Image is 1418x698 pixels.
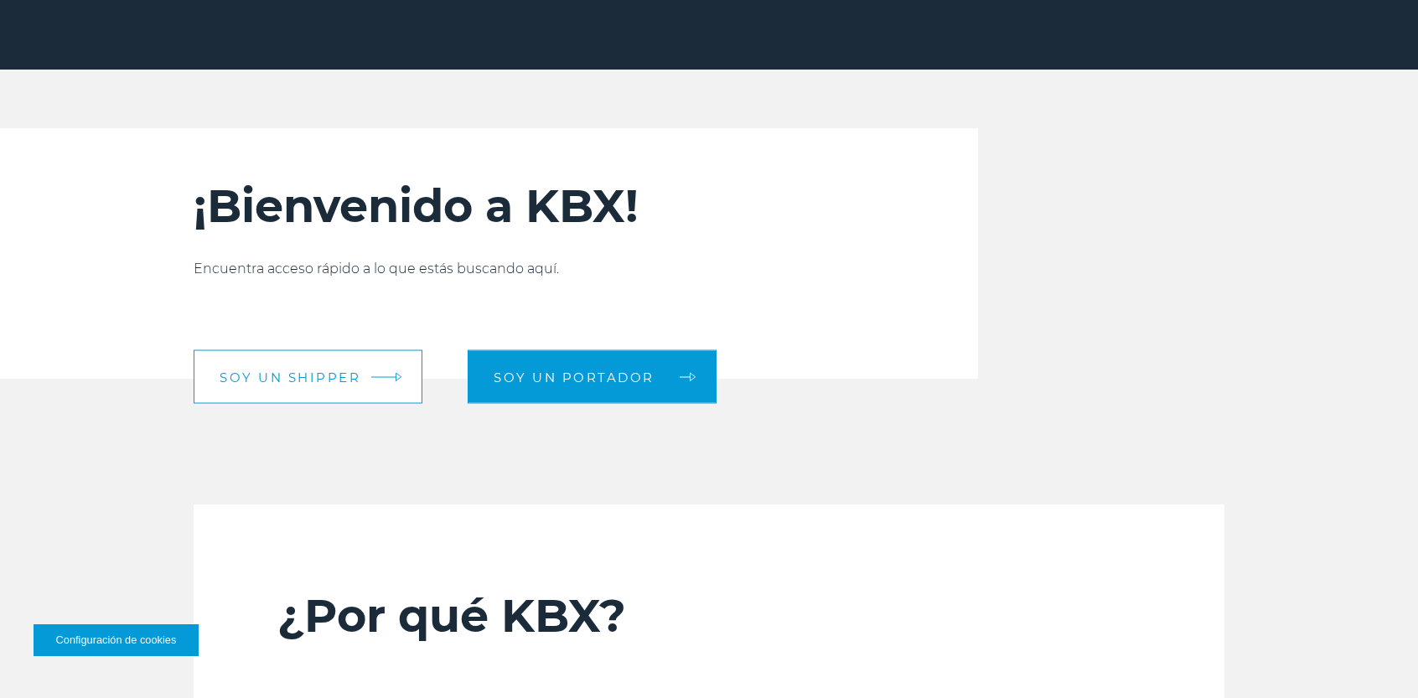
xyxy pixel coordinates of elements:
font: ¿Por qué KBX? [277,588,626,644]
button: Configuración de cookies [34,624,199,656]
font: Soy un portador [494,369,655,385]
font: Encuentra acceso rápido a lo que estás buscando aquí. [194,261,559,277]
font: Configuración de cookies [56,633,177,646]
img: flecha [396,372,402,381]
a: Soy un portador flecha flecha [468,350,717,404]
a: Soy un shipper flecha flecha [194,350,422,404]
font: Soy un shipper [220,369,360,385]
font: ¡Bienvenido a KBX! [194,178,639,234]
